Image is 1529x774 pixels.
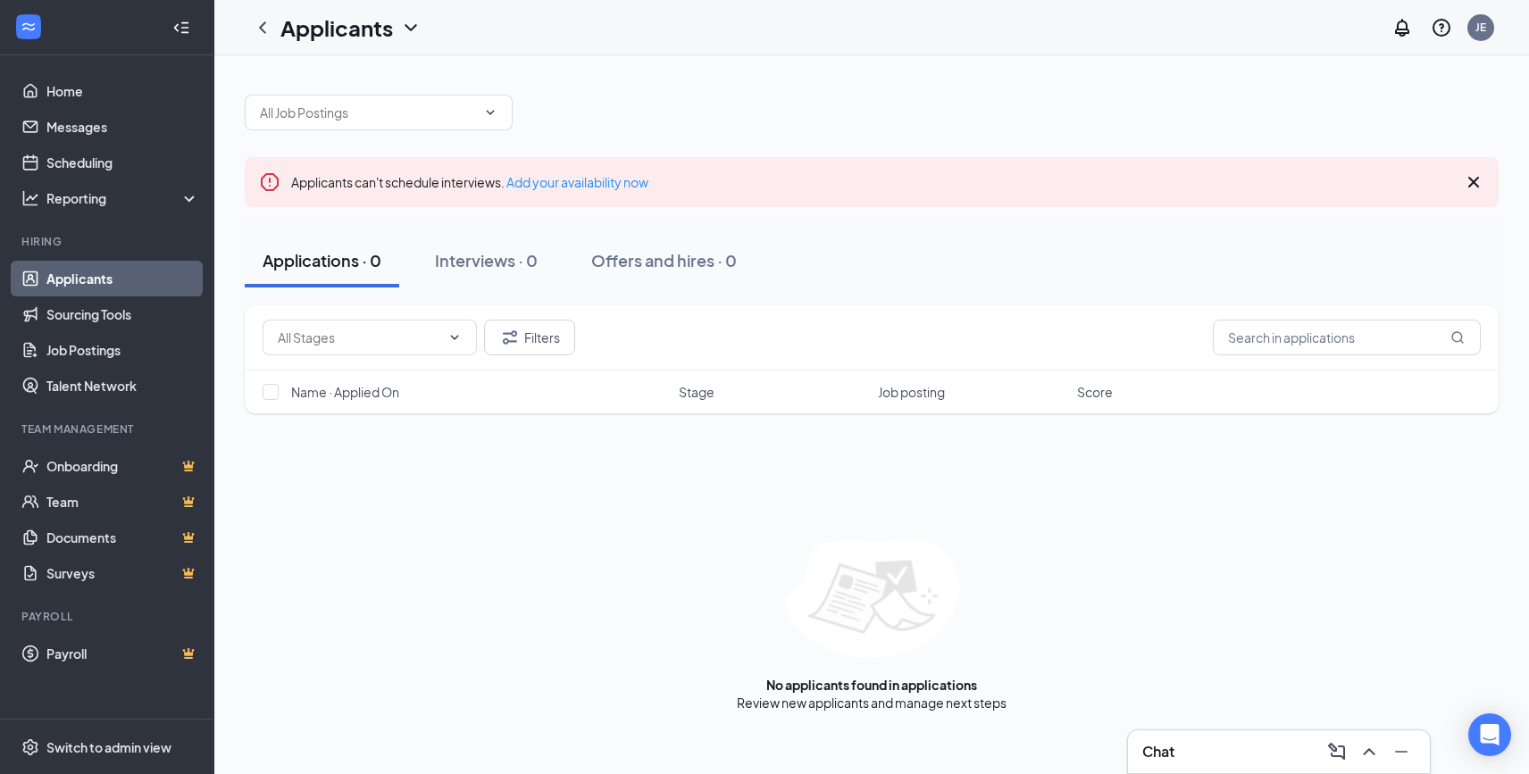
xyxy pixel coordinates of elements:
[46,738,171,756] div: Switch to admin view
[46,332,199,368] a: Job Postings
[172,19,190,37] svg: Collapse
[506,174,648,190] a: Add your availability now
[291,383,399,401] span: Name · Applied On
[46,189,200,207] div: Reporting
[46,636,199,671] a: PayrollCrown
[252,17,273,38] svg: ChevronLeft
[1326,741,1348,762] svg: ComposeMessage
[259,171,280,193] svg: Error
[21,189,39,207] svg: Analysis
[447,330,462,345] svg: ChevronDown
[1431,17,1452,38] svg: QuestionInfo
[591,249,737,271] div: Offers and hires · 0
[46,296,199,332] a: Sourcing Tools
[1358,741,1380,762] svg: ChevronUp
[46,368,199,404] a: Talent Network
[785,538,959,658] img: empty-state
[280,12,393,43] h1: Applicants
[1391,17,1413,38] svg: Notifications
[263,249,381,271] div: Applications · 0
[291,174,648,190] span: Applicants can't schedule interviews.
[46,73,199,109] a: Home
[46,448,199,484] a: OnboardingCrown
[435,249,538,271] div: Interviews · 0
[20,18,38,36] svg: WorkstreamLogo
[499,327,521,348] svg: Filter
[46,484,199,520] a: TeamCrown
[1391,741,1412,762] svg: Minimize
[46,261,199,296] a: Applicants
[46,145,199,180] a: Scheduling
[484,320,575,355] button: Filter Filters
[1463,171,1484,193] svg: Cross
[1077,383,1113,401] span: Score
[21,738,39,756] svg: Settings
[260,103,476,122] input: All Job Postings
[878,383,945,401] span: Job posting
[737,694,1007,712] div: Review new applicants and manage next steps
[1213,320,1481,355] input: Search in applications
[400,17,422,38] svg: ChevronDown
[21,609,196,624] div: Payroll
[1475,20,1486,35] div: JE
[46,109,199,145] a: Messages
[1142,742,1174,762] h3: Chat
[679,383,714,401] span: Stage
[1355,737,1383,766] button: ChevronUp
[766,676,977,694] div: No applicants found in applications
[278,328,440,347] input: All Stages
[1450,330,1465,345] svg: MagnifyingGlass
[46,520,199,555] a: DocumentsCrown
[1323,737,1351,766] button: ComposeMessage
[21,234,196,249] div: Hiring
[1387,737,1416,766] button: Minimize
[483,105,497,120] svg: ChevronDown
[21,421,196,437] div: Team Management
[46,555,199,591] a: SurveysCrown
[1468,713,1511,756] div: Open Intercom Messenger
